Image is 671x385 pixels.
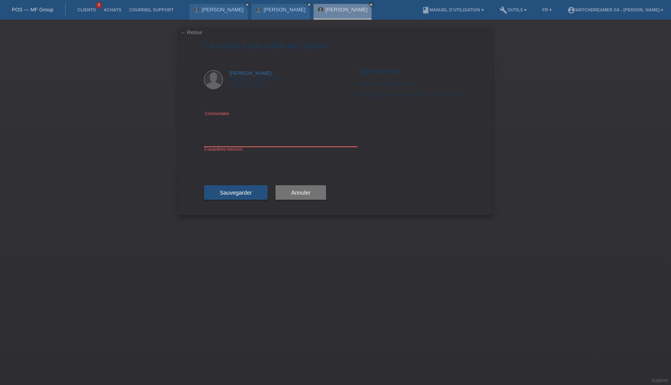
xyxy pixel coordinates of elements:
a: account_circleWatchdreamer SA - [PERSON_NAME] ▾ [563,7,667,12]
button: Sauvegarder [204,185,268,200]
a: ← Retour [181,29,202,35]
h1: Le client s'est retiré de l'achat [204,41,467,51]
a: close [244,2,250,7]
i: close [307,3,311,7]
a: close [306,2,312,7]
a: [PERSON_NAME] [202,7,244,13]
a: [PERSON_NAME] [264,7,306,13]
a: [PERSON_NAME] [326,7,368,13]
h2: CHF 5'900.00 [357,68,467,80]
a: close [368,2,374,7]
a: FR ▾ [538,7,556,12]
i: build [500,6,507,14]
i: close [369,3,373,7]
div: Taux fixes (48 versements) Rolex Oyster Perpetual 67480 - 31mm 67480 [357,55,467,111]
i: close [245,3,249,7]
a: Achats [100,7,125,12]
i: book [422,6,430,14]
a: bookManuel d’utilisation ▾ [418,7,488,12]
a: Support [651,378,668,383]
span: Sauvegarder [220,190,252,196]
button: Annuler [275,185,326,200]
a: [PERSON_NAME] [230,70,272,76]
a: buildOutils ▾ [496,7,531,12]
a: Clients [73,7,100,12]
a: POS — MF Group [12,7,53,13]
div: [STREET_ADDRESS] 8500 Frauenfeld [230,70,280,88]
span: Annuler [291,190,310,196]
div: 3 caractères minimum [204,147,357,151]
span: 4 [96,2,102,9]
a: Courriel Support [125,7,177,12]
i: account_circle [567,6,575,14]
